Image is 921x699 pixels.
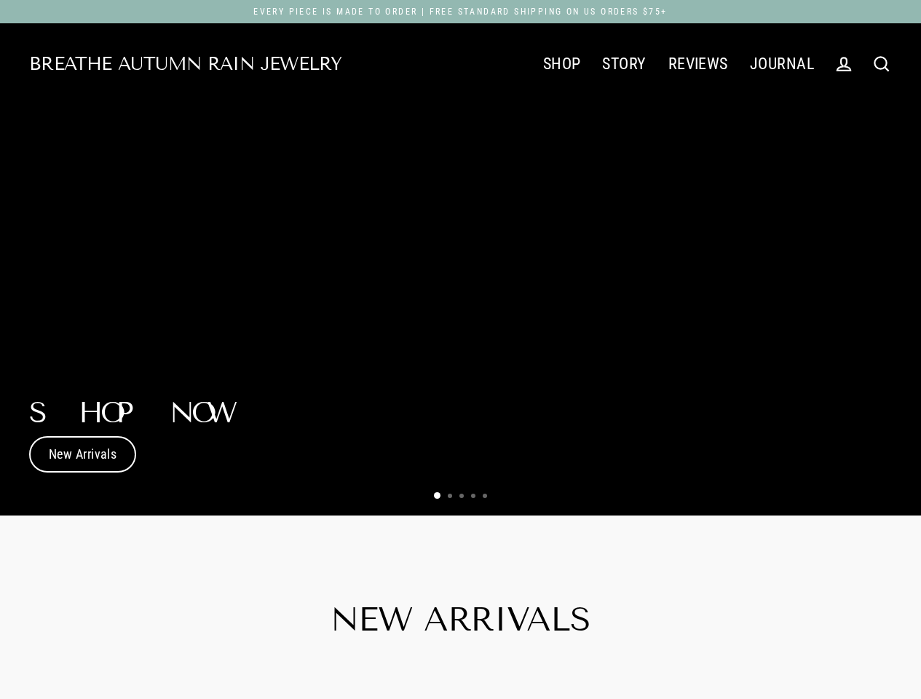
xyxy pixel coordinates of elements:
[29,55,341,74] a: Breathe Autumn Rain Jewelry
[448,494,452,498] li: Page dot 2
[591,46,657,82] a: STORY
[739,46,825,82] a: JOURNAL
[471,494,475,498] li: Page dot 4
[657,46,739,82] a: REVIEWS
[459,494,464,498] li: Page dot 3
[532,46,592,82] a: SHOP
[29,603,892,636] h2: New Arrivals
[29,398,221,427] h2: Shop Now
[341,45,825,83] div: Primary
[434,492,440,499] li: Page dot 1
[483,494,487,498] li: Page dot 5
[29,436,136,473] a: New Arrivals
